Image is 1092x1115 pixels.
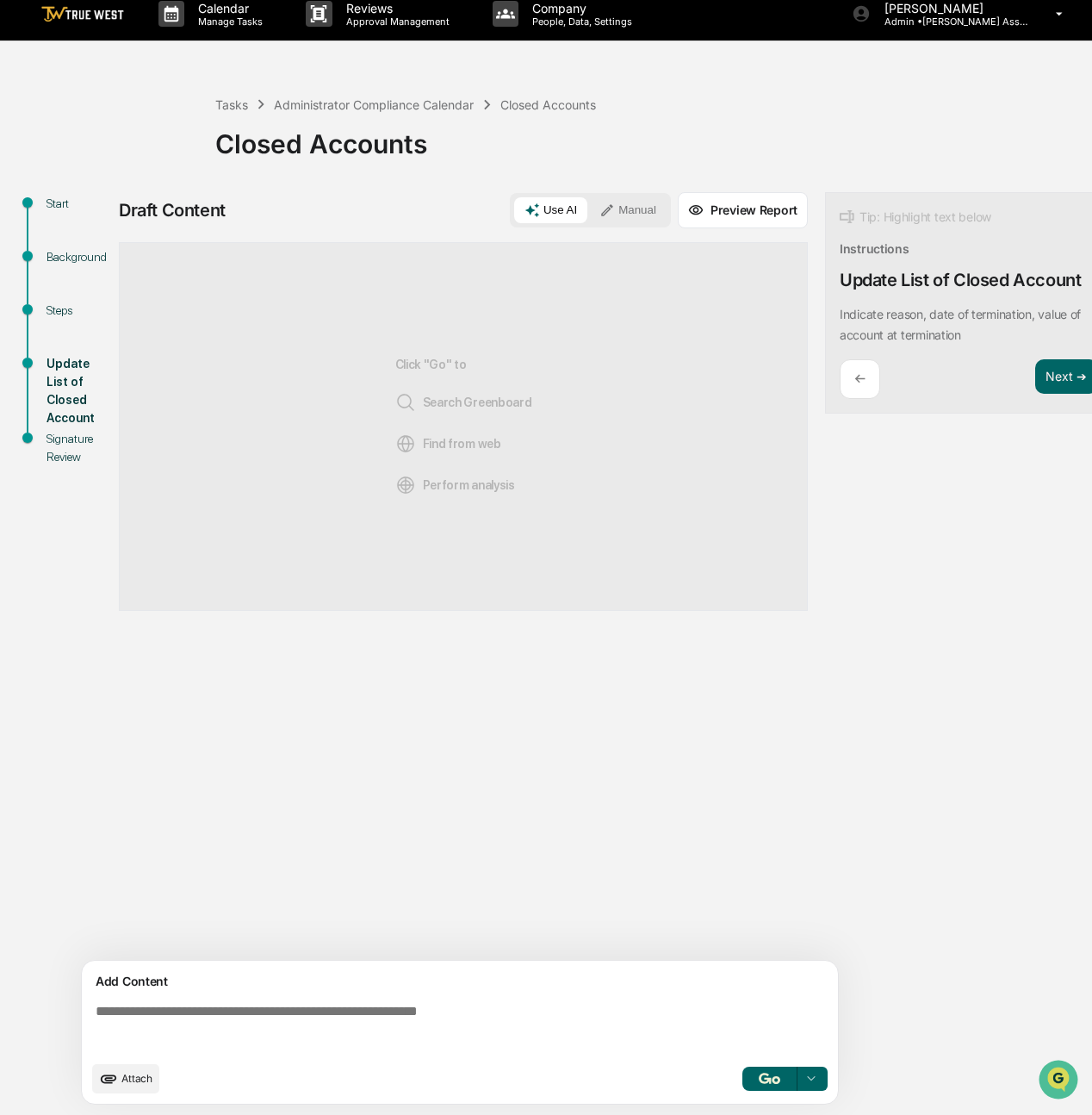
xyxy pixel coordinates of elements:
p: People, Data, Settings [518,16,641,28]
a: 🔎Data Lookup [10,242,115,273]
span: Perform analysis [395,475,515,495]
div: Add Content [92,971,828,992]
p: How can we help? [17,35,313,63]
div: Signature Review [47,430,109,466]
p: Manage Tasks [184,16,271,28]
div: Closed Accounts [215,115,1083,159]
img: 1746055101610-c473b297-6a78-478c-a979-82029cc54cd1 [17,131,48,162]
p: Reviews [332,1,458,16]
img: logo [41,6,124,22]
div: Tip: Highlight text below [840,207,991,227]
button: Start new chat [293,136,313,157]
span: Attach [121,1072,152,1085]
span: Pylon [171,291,208,304]
p: Company [518,1,641,16]
span: Find from web [395,433,501,454]
span: Preclearance [34,216,111,234]
a: Powered byPylon [121,290,208,304]
div: Steps [47,302,109,320]
button: Go [742,1067,797,1091]
p: Approval Management [332,16,458,28]
div: Instructions [840,241,909,256]
a: 🗄️Attestations [118,209,220,240]
button: Use AI [514,197,587,223]
div: Update List of Closed Account [840,270,1081,290]
span: Data Lookup [34,249,109,266]
iframe: Open customer support [1037,1058,1083,1105]
div: We're available if you need us! [59,148,218,162]
div: Closed Accounts [500,97,596,112]
img: Search [395,392,416,413]
button: upload document [92,1064,159,1093]
p: Admin • [PERSON_NAME] Asset Management [871,16,1031,28]
div: Tasks [215,97,248,112]
p: Indicate reason, date of termination, value of account at termination [840,307,1081,342]
div: 🖐️ [17,218,31,232]
a: 🖐️Preclearance [10,209,118,240]
img: Web [395,433,416,454]
p: [PERSON_NAME] [871,1,1031,16]
div: Draft Content [119,200,226,221]
div: Update List of Closed Account [47,355,109,427]
div: 🗄️ [125,218,139,232]
button: Manual [589,197,667,223]
div: Click "Go" to [395,271,532,582]
div: Administrator Compliance Calendar [274,97,474,112]
div: Background [47,248,109,266]
button: Preview Report [678,192,808,228]
img: Analysis [395,475,416,495]
input: Clear [45,78,284,96]
span: Attestations [142,216,214,234]
div: Start new chat [59,131,282,148]
p: Calendar [184,1,271,16]
div: Start [47,195,109,213]
p: ← [854,371,866,387]
span: Search Greenboard [395,392,532,413]
div: 🔎 [17,251,31,265]
img: Go [759,1073,779,1084]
